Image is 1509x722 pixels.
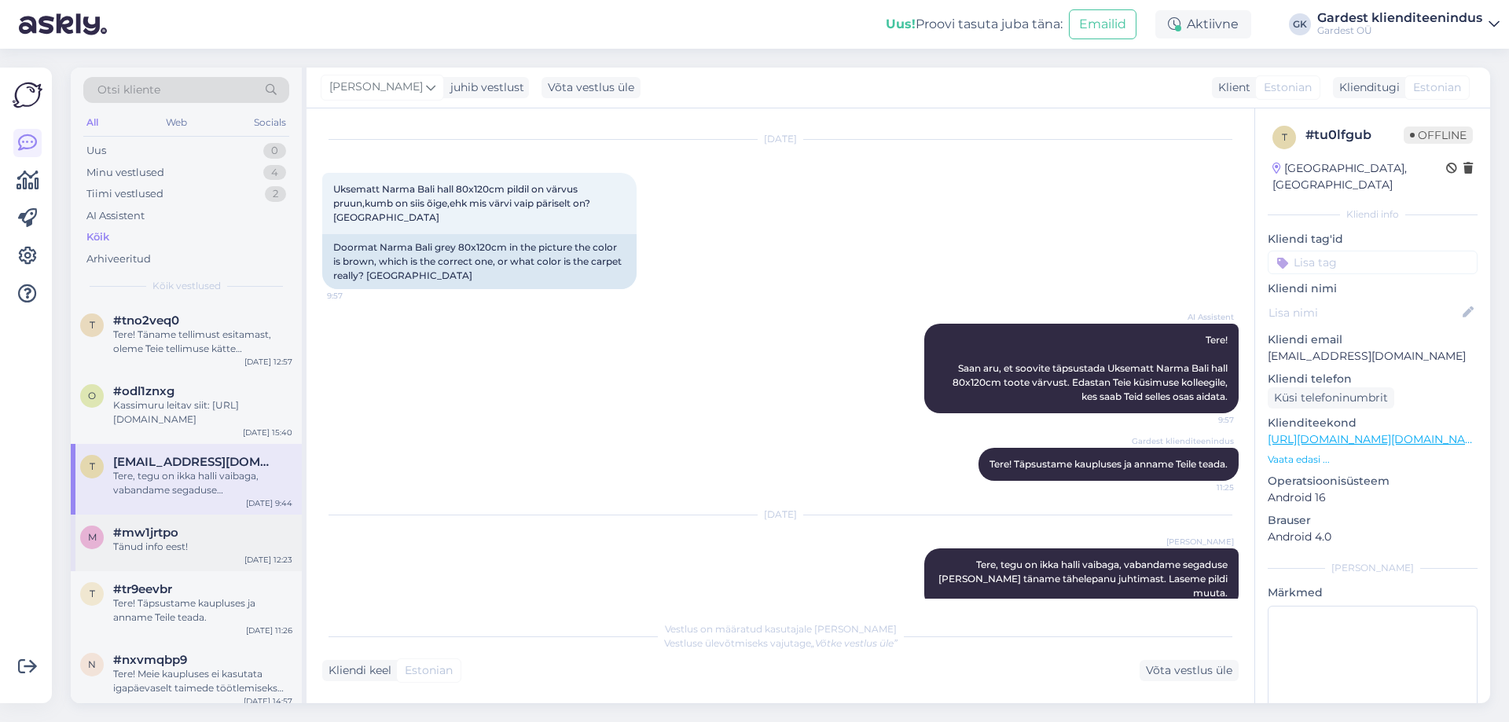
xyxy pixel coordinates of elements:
[1268,512,1478,529] p: Brauser
[322,132,1239,146] div: [DATE]
[246,625,292,636] div: [DATE] 11:26
[97,82,160,98] span: Otsi kliente
[1155,10,1251,38] div: Aktiivne
[86,186,163,202] div: Tiimi vestlused
[811,637,898,649] i: „Võtke vestlus üle”
[329,79,423,96] span: [PERSON_NAME]
[1404,126,1473,144] span: Offline
[86,165,164,181] div: Minu vestlused
[1268,387,1394,409] div: Küsi telefoninumbrit
[113,653,187,667] span: #nxvmqbp9
[113,328,292,356] div: Tere! Täname tellimust esitamast, oleme Teie tellimuse kätte [PERSON_NAME] tellimus on komplektee...
[405,662,453,679] span: Estonian
[113,313,179,328] span: #tno2veq0
[1268,453,1478,467] p: Vaata edasi ...
[1140,660,1239,681] div: Võta vestlus üle
[1282,131,1287,143] span: t
[113,526,178,540] span: #mw1jrtpo
[327,290,386,302] span: 9:57
[113,469,292,497] div: Tere, tegu on ikka halli vaibaga, vabandame segaduse [PERSON_NAME] täname tähelepanu juhtimast. L...
[1268,251,1478,274] input: Lisa tag
[1305,126,1404,145] div: # tu0lfgub
[90,588,95,599] span: t
[1272,160,1446,193] div: [GEOGRAPHIC_DATA], [GEOGRAPHIC_DATA]
[1132,435,1234,447] span: Gardest klienditeenindus
[83,112,101,133] div: All
[322,508,1239,522] div: [DATE]
[113,582,172,596] span: #tr9eevbr
[246,497,292,509] div: [DATE] 9:44
[1175,482,1234,493] span: 11:25
[1268,332,1478,348] p: Kliendi email
[665,623,897,635] span: Vestlus on määratud kasutajale [PERSON_NAME]
[88,658,96,670] span: n
[1268,371,1478,387] p: Kliendi telefon
[251,112,289,133] div: Socials
[664,637,898,649] span: Vestluse ülevõtmiseks vajutage
[1268,415,1478,431] p: Klienditeekond
[244,554,292,566] div: [DATE] 12:23
[1268,348,1478,365] p: [EMAIL_ADDRESS][DOMAIN_NAME]
[1268,473,1478,489] p: Operatsioonisüsteem
[1317,24,1482,37] div: Gardest OÜ
[86,251,151,267] div: Arhiveeritud
[90,460,95,472] span: T
[1268,529,1478,545] p: Android 4.0
[263,165,286,181] div: 4
[113,455,277,469] span: Trinzza@gmail.com
[322,234,637,289] div: Doormat Narma Bali grey 80x120cm in the picture the color is brown, which is the correct one, or ...
[86,229,109,245] div: Kõik
[244,695,292,707] div: [DATE] 14:57
[1289,13,1311,35] div: GK
[886,16,916,31] b: Uus!
[1268,561,1478,575] div: [PERSON_NAME]
[90,319,95,331] span: t
[1069,9,1136,39] button: Emailid
[989,458,1228,470] span: Tere! Täpsustame kaupluses ja anname Teile teada.
[113,398,292,427] div: Kassimuru leitav siit: [URL][DOMAIN_NAME]
[265,186,286,202] div: 2
[88,390,96,401] span: o
[1268,231,1478,247] p: Kliendi tag'id
[322,662,391,679] div: Kliendi keel
[1175,414,1234,426] span: 9:57
[1333,79,1400,96] div: Klienditugi
[1166,536,1234,548] span: [PERSON_NAME]
[152,279,221,293] span: Kõik vestlused
[1264,79,1312,96] span: Estonian
[333,183,590,223] span: Uksematt Narma Bali hall 80x120cm pildil on värvus pruun,kumb on siis õige,ehk mis värvi vaip pär...
[1268,207,1478,222] div: Kliendi info
[263,143,286,159] div: 0
[1268,585,1478,601] p: Märkmed
[542,77,641,98] div: Võta vestlus üle
[938,559,1230,599] span: Tere, tegu on ikka halli vaibaga, vabandame segaduse [PERSON_NAME] täname tähelepanu juhtimast. L...
[1175,311,1234,323] span: AI Assistent
[1317,12,1500,37] a: Gardest klienditeenindusGardest OÜ
[1317,12,1482,24] div: Gardest klienditeenindus
[113,667,292,695] div: Tere! Meie kaupluses ei kasutata igapäevaselt taimede töötlemiseks keemilisi pestitsiide. Kahjuri...
[88,531,97,543] span: m
[953,334,1230,402] span: Tere! Saan aru, et soovite täpsustada Uksematt Narma Bali hall 80x120cm toote värvust. Edastan Te...
[444,79,524,96] div: juhib vestlust
[243,427,292,438] div: [DATE] 15:40
[244,356,292,368] div: [DATE] 12:57
[13,80,42,110] img: Askly Logo
[1413,79,1461,96] span: Estonian
[113,384,174,398] span: #odl1znxg
[86,143,106,159] div: Uus
[86,208,145,224] div: AI Assistent
[113,540,292,554] div: Tänud info eest!
[113,596,292,625] div: Tere! Täpsustame kaupluses ja anname Teile teada.
[1268,489,1478,506] p: Android 16
[1268,280,1478,297] p: Kliendi nimi
[1268,432,1485,446] a: [URL][DOMAIN_NAME][DOMAIN_NAME]
[886,15,1063,34] div: Proovi tasuta juba täna:
[1212,79,1250,96] div: Klient
[1269,304,1459,321] input: Lisa nimi
[163,112,190,133] div: Web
